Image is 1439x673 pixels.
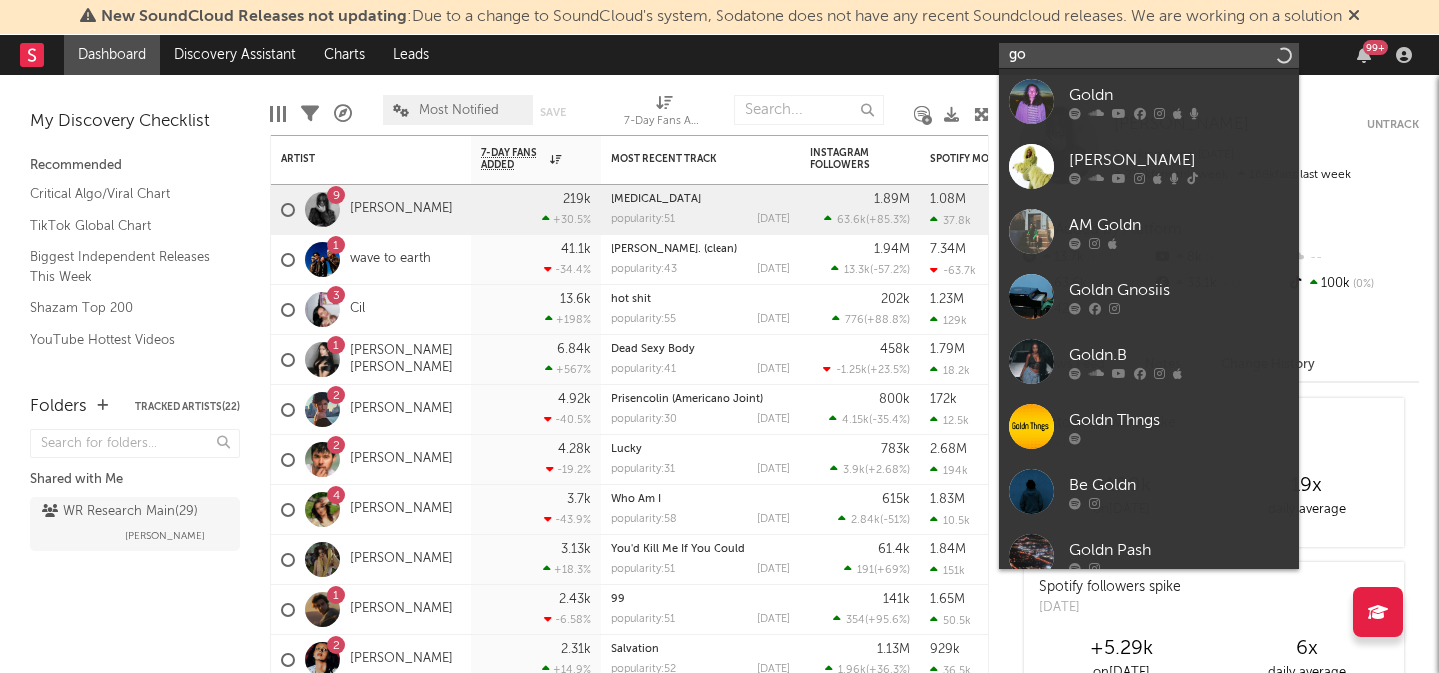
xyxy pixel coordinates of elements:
[611,494,790,505] div: Who Am I
[1214,498,1399,522] div: daily average
[1350,279,1374,290] span: 0 %
[1069,473,1289,497] div: Be Goldn
[545,363,591,376] div: +567 %
[734,95,884,125] input: Search...
[757,514,790,525] div: [DATE]
[999,199,1299,264] a: AM Goldn
[30,215,220,237] a: TikTok Global Chart
[611,244,737,255] a: [PERSON_NAME]. (clean)
[869,215,907,226] span: +85.3 %
[844,563,910,576] div: ( )
[757,614,790,625] div: [DATE]
[301,85,319,143] div: Filters
[930,314,967,327] div: 129k
[334,85,352,143] div: A&R Pipeline
[877,565,907,576] span: +69 %
[999,394,1299,459] a: Goldn Thngs
[350,451,453,468] a: [PERSON_NAME]
[30,395,87,419] div: Folders
[1367,115,1419,135] button: Untrack
[310,35,379,75] a: Charts
[30,429,240,458] input: Search for folders...
[543,563,591,576] div: +18.3 %
[560,293,591,306] div: 13.6k
[877,643,910,656] div: 1.13M
[823,363,910,376] div: ( )
[1069,343,1289,367] div: Goldn.B
[542,213,591,226] div: +30.5 %
[880,343,910,356] div: 458k
[611,294,651,305] a: hot shit
[999,329,1299,394] a: Goldn.B
[757,214,790,225] div: [DATE]
[930,493,965,506] div: 1.83M
[544,413,591,426] div: -40.5 %
[611,444,790,455] div: Lucky
[1286,271,1419,297] div: 100k
[873,265,907,276] span: -57.2 %
[350,301,365,318] a: Cil
[30,246,220,287] a: Biggest Independent Releases This Week
[611,544,745,555] a: You'd Kill Me If You Could
[930,293,964,306] div: 1.23M
[350,501,453,518] a: [PERSON_NAME]
[611,344,790,355] div: Dead Sexy Body
[930,614,971,627] div: 50.5k
[567,493,591,506] div: 3.7k
[30,329,220,351] a: YouTube Hottest Videos
[1039,598,1181,618] div: [DATE]
[270,85,286,143] div: Edit Columns
[868,615,907,626] span: +95.6 %
[611,544,790,555] div: You'd Kill Me If You Could
[611,564,675,575] div: popularity: 51
[930,153,1080,165] div: Spotify Monthly Listeners
[874,193,910,206] div: 1.89M
[558,443,591,456] div: 4.28k
[624,110,704,134] div: 7-Day Fans Added (7-Day Fans Added)
[611,594,625,605] a: 99
[757,464,790,475] div: [DATE]
[42,500,198,524] div: WR Research Main ( 29 )
[1029,637,1214,661] div: +5.29k
[30,497,240,551] a: WR Research Main(29)[PERSON_NAME]
[561,543,591,556] div: 3.13k
[544,613,591,626] div: -6.58 %
[611,244,790,255] div: annie. (clean)
[611,364,676,375] div: popularity: 41
[757,364,790,375] div: [DATE]
[64,35,160,75] a: Dashboard
[611,414,677,425] div: popularity: 30
[883,593,910,606] div: 141k
[757,414,790,425] div: [DATE]
[1069,408,1289,432] div: Goldn Thngs
[999,264,1299,329] a: Goldn Gnosiis
[1348,9,1360,25] span: Dismiss
[611,644,790,655] div: Salvation
[844,265,870,276] span: 13.3k
[870,365,907,376] span: +23.5 %
[930,343,965,356] div: 1.79M
[611,344,695,355] a: Dead Sexy Body
[30,110,240,134] div: My Discovery Checklist
[611,614,675,625] div: popularity: 51
[930,214,971,227] div: 37.8k
[1357,47,1371,63] button: 99+
[930,593,965,606] div: 1.65M
[611,394,763,405] a: Prisencolin (Americano Joint)
[30,468,240,492] div: Shared with Me
[930,443,967,456] div: 2.68M
[30,183,220,205] a: Critical Algo/Viral Chart
[1069,538,1289,562] div: Goldn Pash
[999,524,1299,589] a: Goldn Pash
[350,401,453,418] a: [PERSON_NAME]
[611,494,661,505] a: Who Am I
[544,513,591,526] div: -43.9 %
[350,343,461,377] a: [PERSON_NAME] [PERSON_NAME]
[851,515,880,526] span: 2.84k
[999,459,1299,524] a: Be Goldn
[867,315,907,326] span: +88.8 %
[999,134,1299,199] a: [PERSON_NAME]
[874,243,910,256] div: 1.94M
[611,594,790,605] div: 99
[872,415,907,426] span: -35.4 %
